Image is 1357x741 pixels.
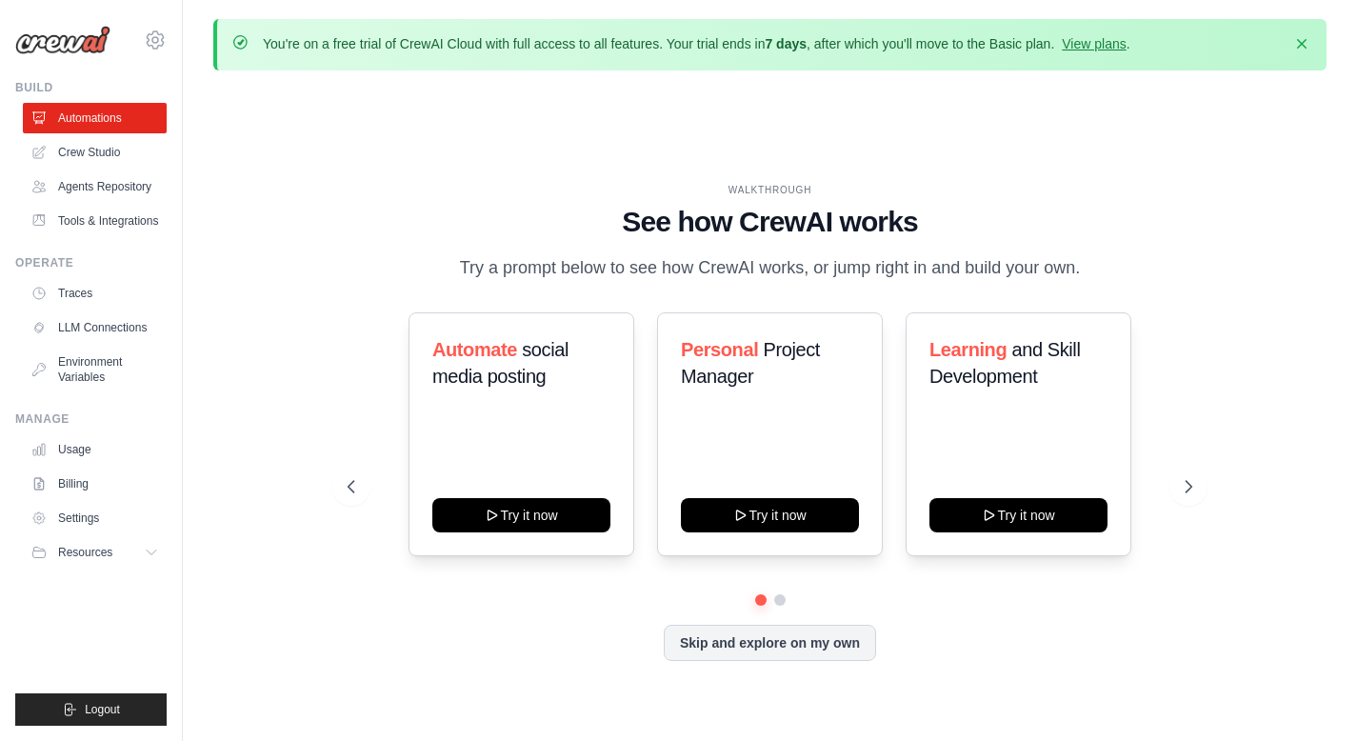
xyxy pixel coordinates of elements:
[85,702,120,717] span: Logout
[23,103,167,133] a: Automations
[23,347,167,392] a: Environment Variables
[348,183,1192,197] div: WALKTHROUGH
[23,312,167,343] a: LLM Connections
[450,254,1090,282] p: Try a prompt below to see how CrewAI works, or jump right in and build your own.
[23,537,167,568] button: Resources
[15,693,167,726] button: Logout
[23,469,167,499] a: Billing
[23,206,167,236] a: Tools & Integrations
[23,434,167,465] a: Usage
[765,36,807,51] strong: 7 days
[23,503,167,533] a: Settings
[15,80,167,95] div: Build
[432,339,569,387] span: social media posting
[681,339,820,387] span: Project Manager
[15,26,110,54] img: Logo
[681,498,859,532] button: Try it now
[15,255,167,270] div: Operate
[432,339,517,360] span: Automate
[23,137,167,168] a: Crew Studio
[23,171,167,202] a: Agents Repository
[1062,36,1126,51] a: View plans
[929,498,1108,532] button: Try it now
[432,498,610,532] button: Try it now
[263,34,1130,53] p: You're on a free trial of CrewAI Cloud with full access to all features. Your trial ends in , aft...
[23,278,167,309] a: Traces
[929,339,1007,360] span: Learning
[664,625,876,661] button: Skip and explore on my own
[681,339,758,360] span: Personal
[58,545,112,560] span: Resources
[15,411,167,427] div: Manage
[348,205,1192,239] h1: See how CrewAI works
